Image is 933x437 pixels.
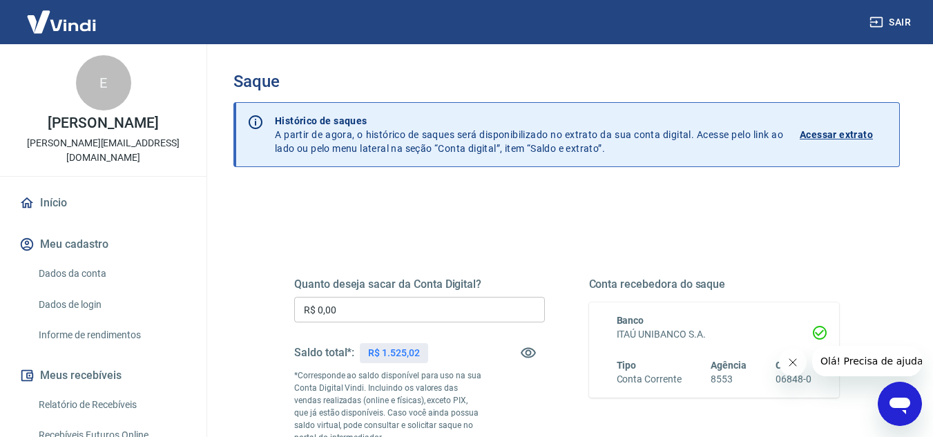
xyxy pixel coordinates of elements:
[48,116,158,130] p: [PERSON_NAME]
[800,128,873,142] p: Acessar extrato
[711,372,747,387] h6: 8553
[76,55,131,110] div: E
[368,346,419,360] p: R$ 1.525,02
[776,360,802,371] span: Conta
[33,391,190,419] a: Relatório de Recebíveis
[33,321,190,349] a: Informe de rendimentos
[878,382,922,426] iframe: Botão para abrir a janela de mensagens
[617,360,637,371] span: Tipo
[8,10,116,21] span: Olá! Precisa de ajuda?
[17,1,106,43] img: Vindi
[867,10,916,35] button: Sair
[617,315,644,326] span: Banco
[17,229,190,260] button: Meu cadastro
[11,136,195,165] p: [PERSON_NAME][EMAIL_ADDRESS][DOMAIN_NAME]
[812,346,922,376] iframe: Mensagem da empresa
[275,114,783,155] p: A partir de agora, o histórico de saques será disponibilizado no extrato da sua conta digital. Ac...
[33,291,190,319] a: Dados de login
[233,72,900,91] h3: Saque
[294,346,354,360] h5: Saldo total*:
[617,327,812,342] h6: ITAÚ UNIBANCO S.A.
[294,278,545,291] h5: Quanto deseja sacar da Conta Digital?
[779,349,807,376] iframe: Fechar mensagem
[33,260,190,288] a: Dados da conta
[711,360,747,371] span: Agência
[617,372,682,387] h6: Conta Corrente
[275,114,783,128] p: Histórico de saques
[17,360,190,391] button: Meus recebíveis
[800,114,888,155] a: Acessar extrato
[776,372,811,387] h6: 06848-0
[589,278,840,291] h5: Conta recebedora do saque
[17,188,190,218] a: Início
